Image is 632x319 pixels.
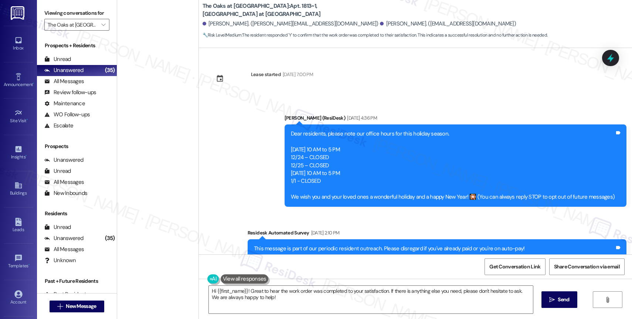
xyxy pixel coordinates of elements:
div: [PERSON_NAME]. ([PERSON_NAME][EMAIL_ADDRESS][DOMAIN_NAME]) [203,20,378,28]
div: [DATE] 4:36 PM [345,114,377,122]
textarea: Hi {{first_name}}! Great to hear the work order was completed to your satisfaction. If there is a... [209,286,533,313]
span: • [27,117,28,122]
div: [DATE] 2:10 PM [309,229,340,237]
div: Unread [44,167,71,175]
div: Unanswered [44,66,84,74]
span: Share Conversation via email [554,263,620,271]
a: Templates • [4,252,33,272]
label: Viewing conversations for [44,7,109,19]
div: [PERSON_NAME] (ResiDesk) [285,114,626,124]
span: Send [558,296,569,303]
b: The Oaks at [GEOGRAPHIC_DATA]: Apt. 1813~1, [GEOGRAPHIC_DATA] at [GEOGRAPHIC_DATA] [203,2,350,18]
div: Escalate [44,122,73,130]
span: • [33,81,34,86]
div: Past + Future Residents [37,277,117,285]
a: Buildings [4,179,33,199]
i:  [57,303,63,309]
button: Share Conversation via email [549,258,625,275]
div: (35) [103,233,117,244]
div: Residents [37,210,117,217]
div: Prospects + Residents [37,42,117,49]
div: This message is part of our periodic resident outreach. Please disregard if you've already paid o... [254,245,615,277]
div: Unanswered [44,234,84,242]
i:  [549,297,555,303]
div: Unread [44,55,71,63]
div: WO Follow-ups [44,111,90,119]
a: Insights • [4,143,33,163]
button: Send [541,291,577,308]
span: New Message [66,302,96,310]
div: Unknown [44,257,76,264]
div: Residesk Automated Survey [248,229,626,239]
span: • [28,262,30,267]
div: All Messages [44,246,84,253]
div: [PERSON_NAME]. ([EMAIL_ADDRESS][DOMAIN_NAME]) [380,20,516,28]
span: : The resident responded 'Y' to confirm that the work order was completed to their satisfaction. ... [203,31,548,39]
div: All Messages [44,178,84,186]
div: Unread [44,223,71,231]
a: Account [4,288,33,308]
button: Get Conversation Link [485,258,545,275]
span: • [26,153,27,158]
input: All communities [48,19,98,31]
strong: 🔧 Risk Level: Medium [203,32,242,38]
span: Get Conversation Link [489,263,540,271]
div: Dear residents, please note our office hours for this holiday season. [DATE] 10 AM to 5 PM 12/24 ... [291,130,615,201]
i:  [101,22,105,28]
img: ResiDesk Logo [11,6,26,20]
a: Site Visit • [4,107,33,127]
a: Leads [4,216,33,236]
div: Past Residents [44,291,89,298]
div: All Messages [44,78,84,85]
i:  [605,297,610,303]
div: Prospects [37,143,117,150]
div: Maintenance [44,100,85,107]
div: Lease started [251,71,281,78]
div: New Inbounds [44,189,87,197]
div: Unanswered [44,156,84,164]
a: Inbox [4,34,33,54]
div: [DATE] 7:00 PM [281,71,313,78]
button: New Message [50,301,104,312]
div: (35) [103,65,117,76]
div: Review follow-ups [44,89,96,96]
